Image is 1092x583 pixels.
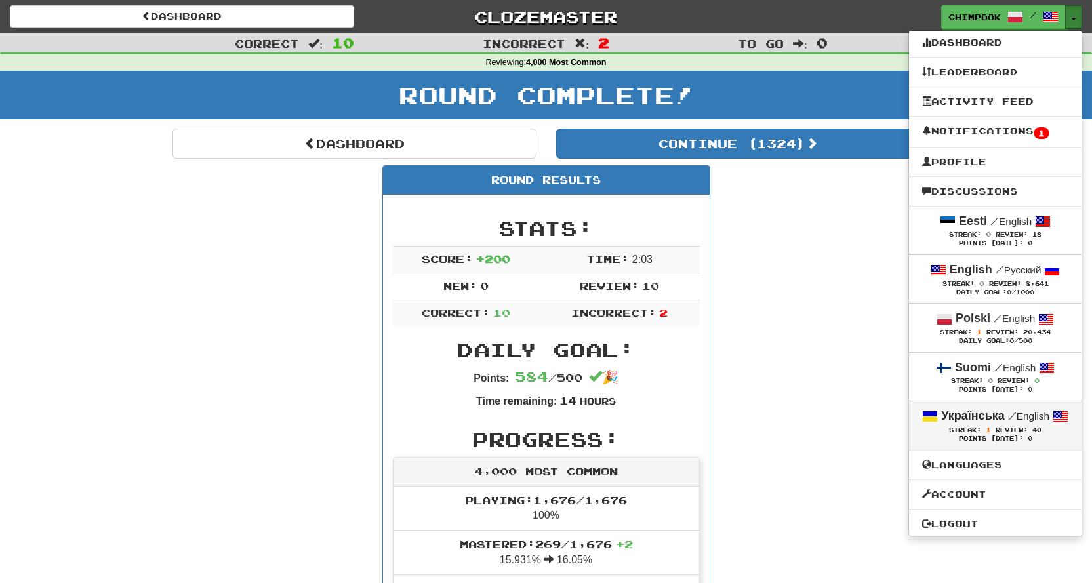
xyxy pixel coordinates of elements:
[575,38,589,49] span: :
[632,254,653,265] span: 2 : 0 3
[994,362,1036,373] small: English
[589,370,618,384] span: 🎉
[383,166,710,195] div: Round Results
[515,369,548,384] span: 584
[948,11,1001,23] span: chimpook
[922,239,1068,248] div: Points [DATE]: 0
[996,426,1028,433] span: Review:
[443,279,477,292] span: New:
[659,306,668,319] span: 2
[1009,337,1014,344] span: 0
[793,38,807,49] span: :
[738,37,784,50] span: To go
[556,129,920,159] button: Continue (1324)
[571,306,657,319] span: Incorrect:
[559,394,576,407] span: 14
[308,38,323,49] span: :
[942,280,975,287] span: Streak:
[922,337,1068,346] div: Daily Goal: /500
[515,371,582,384] span: / 500
[1008,411,1049,422] small: English
[394,458,699,487] div: 4,000 Most Common
[909,255,1082,303] a: English /Русский Streak: 0 Review: 8,641 Daily Goal:0/1000
[1032,231,1041,238] span: 18
[476,252,510,265] span: + 200
[172,129,536,159] a: Dashboard
[955,361,991,374] strong: Suomi
[393,218,700,239] h2: Stats:
[483,37,565,50] span: Incorrect
[996,264,1004,275] span: /
[493,306,510,319] span: 10
[909,353,1082,401] a: Suomi /English Streak: 0 Review: 0 Points [DATE]: 0
[1007,289,1011,296] span: 0
[598,35,609,50] span: 2
[989,280,1021,287] span: Review:
[959,214,987,228] strong: Eesti
[465,494,627,506] span: Playing: 1,676 / 1,676
[909,64,1082,81] a: Leaderboard
[1026,280,1049,287] span: 8,641
[986,329,1019,336] span: Review:
[996,264,1041,275] small: Русский
[909,34,1082,51] a: Dashboard
[922,435,1068,443] div: Points [DATE]: 0
[817,35,828,50] span: 0
[10,5,354,28] a: Dashboard
[994,361,1003,373] span: /
[394,487,699,531] li: 100%
[1008,410,1017,422] span: /
[996,231,1028,238] span: Review:
[922,386,1068,394] div: Points [DATE]: 0
[580,279,639,292] span: Review:
[941,409,1005,422] strong: Українська
[940,329,972,336] span: Streak:
[1023,329,1051,336] span: 20,434
[393,339,700,361] h2: Daily Goal:
[909,207,1082,254] a: Eesti /English Streak: 0 Review: 18 Points [DATE]: 0
[909,153,1082,171] a: Profile
[1034,127,1049,139] span: 1
[909,93,1082,110] a: Activity Feed
[951,377,983,384] span: Streak:
[994,313,1035,324] small: English
[909,123,1082,141] a: Notifications1
[909,401,1082,449] a: Українська /English Streak: 1 Review: 40 Points [DATE]: 0
[580,395,616,407] small: Hours
[988,376,993,384] span: 0
[616,538,633,550] span: + 2
[474,372,509,384] strong: Points:
[909,456,1082,473] a: Languages
[941,5,1066,29] a: chimpook /
[393,429,700,451] h2: Progress:
[1034,376,1040,384] span: 0
[1032,426,1041,433] span: 40
[909,486,1082,503] a: Account
[909,183,1082,200] a: Discussions
[374,5,718,28] a: Clozemaster
[332,35,354,50] span: 10
[394,530,699,575] li: 15.931% 16.05%
[460,538,633,550] span: Mastered: 269 / 1,676
[480,279,489,292] span: 0
[949,426,981,433] span: Streak:
[990,215,999,227] span: /
[950,263,992,276] strong: English
[956,312,990,325] strong: Polski
[235,37,299,50] span: Correct
[642,279,659,292] span: 10
[922,289,1068,297] div: Daily Goal: /1000
[5,82,1087,108] h1: Round Complete!
[990,216,1032,227] small: English
[422,252,473,265] span: Score:
[909,515,1082,533] a: Logout
[909,304,1082,352] a: Polski /English Streak: 1 Review: 20,434 Daily Goal:0/500
[998,377,1030,384] span: Review:
[586,252,629,265] span: Time:
[986,426,991,433] span: 1
[422,306,490,319] span: Correct:
[994,312,1002,324] span: /
[476,395,557,407] strong: Time remaining:
[986,230,991,238] span: 0
[949,231,981,238] span: Streak:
